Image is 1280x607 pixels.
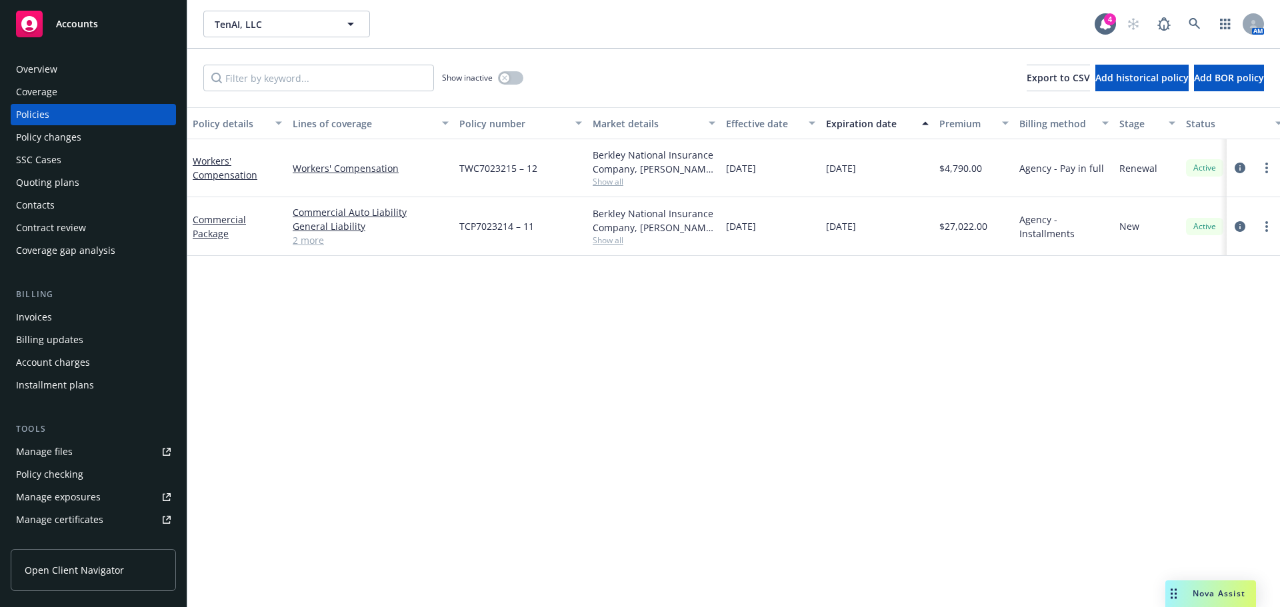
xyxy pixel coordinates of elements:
[16,464,83,485] div: Policy checking
[11,59,176,80] a: Overview
[16,486,101,508] div: Manage exposures
[593,176,715,187] span: Show all
[11,5,176,43] a: Accounts
[1194,65,1264,91] button: Add BOR policy
[293,219,449,233] a: General Liability
[587,107,721,139] button: Market details
[1212,11,1239,37] a: Switch app
[16,306,52,328] div: Invoices
[215,17,330,31] span: TenAI, LLC
[593,235,715,246] span: Show all
[826,117,914,131] div: Expiration date
[939,117,994,131] div: Premium
[11,486,176,508] a: Manage exposures
[1194,71,1264,84] span: Add BOR policy
[16,127,81,148] div: Policy changes
[459,219,534,233] span: TCP7023214 – 11
[11,374,176,396] a: Installment plans
[11,127,176,148] a: Policy changes
[16,217,86,239] div: Contract review
[56,19,98,29] span: Accounts
[16,532,83,553] div: Manage claims
[16,59,57,80] div: Overview
[593,148,715,176] div: Berkley National Insurance Company, [PERSON_NAME] Corporation
[11,441,176,462] a: Manage files
[293,233,449,247] a: 2 more
[11,240,176,261] a: Coverage gap analysis
[442,72,493,83] span: Show inactive
[16,509,103,530] div: Manage certificates
[11,104,176,125] a: Policies
[11,532,176,553] a: Manage claims
[1019,117,1094,131] div: Billing method
[459,161,537,175] span: TWC7023215 – 12
[1151,11,1177,37] a: Report a Bug
[454,107,587,139] button: Policy number
[1027,65,1090,91] button: Export to CSV
[287,107,454,139] button: Lines of coverage
[1165,580,1256,607] button: Nova Assist
[1259,160,1275,176] a: more
[459,117,567,131] div: Policy number
[726,117,801,131] div: Effective date
[1191,221,1218,233] span: Active
[1027,71,1090,84] span: Export to CSV
[11,464,176,485] a: Policy checking
[939,219,987,233] span: $27,022.00
[1181,11,1208,37] a: Search
[16,240,115,261] div: Coverage gap analysis
[16,149,61,171] div: SSC Cases
[934,107,1014,139] button: Premium
[1095,71,1189,84] span: Add historical policy
[1119,219,1139,233] span: New
[11,352,176,373] a: Account charges
[16,195,55,216] div: Contacts
[1120,11,1147,37] a: Start snowing
[16,352,90,373] div: Account charges
[11,217,176,239] a: Contract review
[1019,213,1109,241] span: Agency - Installments
[11,195,176,216] a: Contacts
[1232,219,1248,235] a: circleInformation
[1095,65,1189,91] button: Add historical policy
[11,288,176,301] div: Billing
[11,509,176,530] a: Manage certificates
[16,81,57,103] div: Coverage
[203,65,434,91] input: Filter by keyword...
[1193,588,1245,599] span: Nova Assist
[187,107,287,139] button: Policy details
[11,149,176,171] a: SSC Cases
[593,117,701,131] div: Market details
[939,161,982,175] span: $4,790.00
[193,213,246,240] a: Commercial Package
[293,117,434,131] div: Lines of coverage
[1114,107,1181,139] button: Stage
[1019,161,1104,175] span: Agency - Pay in full
[593,207,715,235] div: Berkley National Insurance Company, [PERSON_NAME] Corporation
[721,107,821,139] button: Effective date
[11,329,176,350] a: Billing updates
[726,219,756,233] span: [DATE]
[1119,161,1157,175] span: Renewal
[1014,107,1114,139] button: Billing method
[1191,162,1218,174] span: Active
[203,11,370,37] button: TenAI, LLC
[1259,219,1275,235] a: more
[16,172,79,193] div: Quoting plans
[11,422,176,436] div: Tools
[16,441,73,462] div: Manage files
[11,81,176,103] a: Coverage
[826,161,856,175] span: [DATE]
[16,104,49,125] div: Policies
[826,219,856,233] span: [DATE]
[821,107,934,139] button: Expiration date
[11,306,176,328] a: Invoices
[1104,13,1116,25] div: 4
[25,563,124,577] span: Open Client Navigator
[193,155,257,181] a: Workers' Compensation
[11,172,176,193] a: Quoting plans
[1186,117,1267,131] div: Status
[16,329,83,350] div: Billing updates
[1232,160,1248,176] a: circleInformation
